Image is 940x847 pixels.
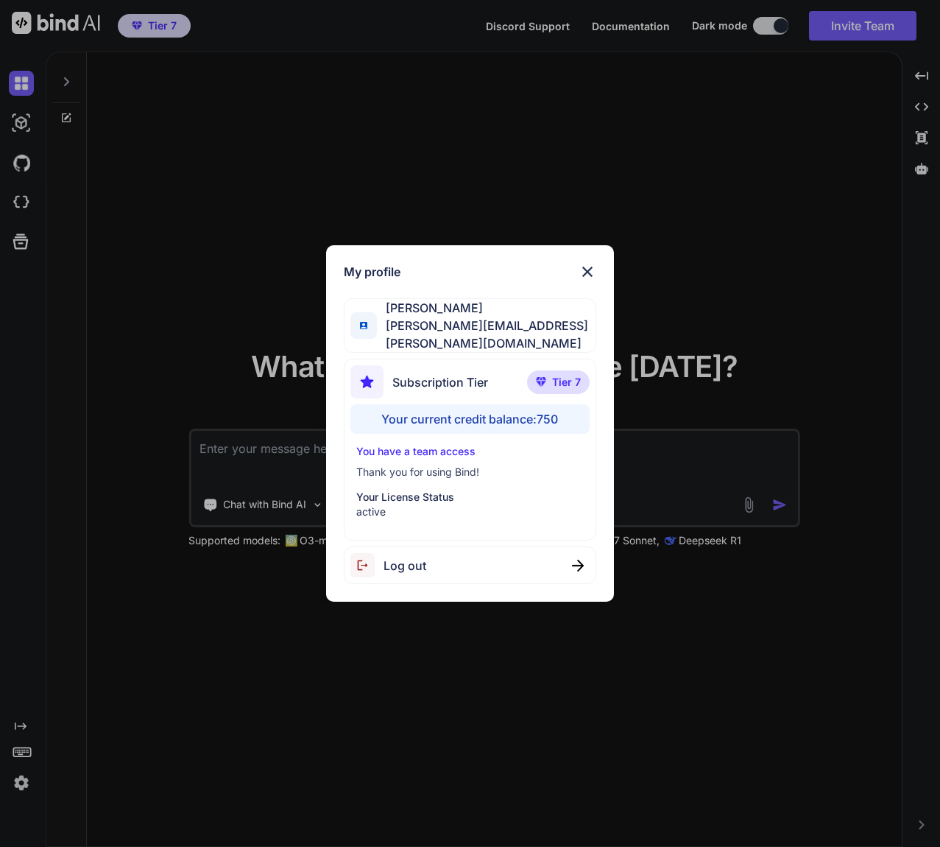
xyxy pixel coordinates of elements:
h1: My profile [344,263,400,281]
span: Tier 7 [552,375,581,390]
span: [PERSON_NAME][EMAIL_ADDRESS][PERSON_NAME][DOMAIN_NAME] [377,317,595,352]
p: Your License Status [356,490,583,505]
p: You have a team access [356,444,583,459]
img: premium [536,377,546,386]
img: logout [350,553,384,577]
div: Your current credit balance: 750 [350,404,589,434]
span: Subscription Tier [392,373,488,391]
p: active [356,505,583,519]
img: subscription [350,365,384,398]
span: [PERSON_NAME] [377,299,595,317]
span: Log out [384,557,426,574]
img: profile [360,322,367,329]
img: close [579,263,596,281]
img: close [572,560,584,572]
p: Thank you for using Bind! [356,465,583,479]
